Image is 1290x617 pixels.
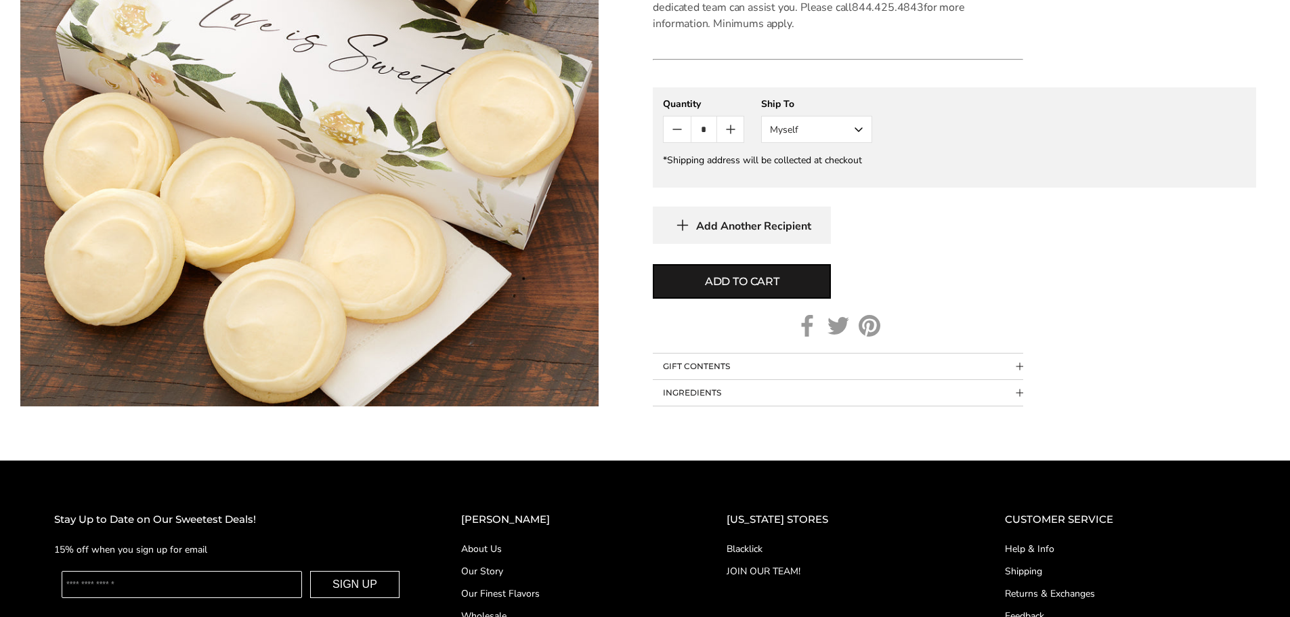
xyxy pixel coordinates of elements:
h2: CUSTOMER SERVICE [1005,511,1236,528]
input: Quantity [691,116,717,142]
a: Shipping [1005,564,1236,578]
p: 15% off when you sign up for email [54,542,407,557]
h2: [US_STATE] STORES [727,511,951,528]
h2: Stay Up to Date on Our Sweetest Deals! [54,511,407,528]
a: Facebook [796,315,818,337]
iframe: Sign Up via Text for Offers [11,566,140,606]
a: Returns & Exchanges [1005,587,1236,601]
div: *Shipping address will be collected at checkout [663,154,1246,167]
a: About Us [461,542,672,556]
a: JOIN OUR TEAM! [727,564,951,578]
a: Our Finest Flavors [461,587,672,601]
button: Count minus [664,116,690,142]
button: Myself [761,116,872,143]
a: Blacklick [727,542,951,556]
a: Help & Info [1005,542,1236,556]
button: Add to cart [653,264,831,299]
button: Collapsible block button [653,380,1023,406]
span: Add Another Recipient [696,219,811,233]
button: Add Another Recipient [653,207,831,244]
button: SIGN UP [310,571,400,598]
a: Pinterest [859,315,880,337]
h2: [PERSON_NAME] [461,511,672,528]
a: Twitter [827,315,849,337]
div: Quantity [663,98,744,110]
a: Our Story [461,564,672,578]
button: Count plus [717,116,744,142]
div: Ship To [761,98,872,110]
span: Add to cart [705,274,779,290]
button: Collapsible block button [653,354,1023,379]
gfm-form: New recipient [653,87,1256,188]
input: Enter your email [62,571,302,598]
